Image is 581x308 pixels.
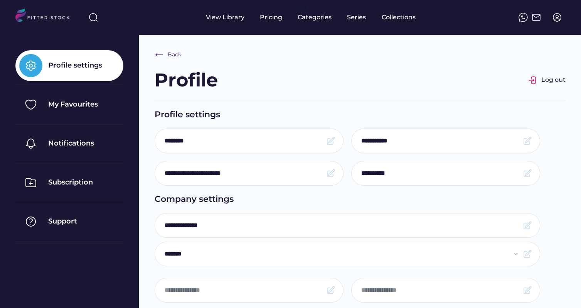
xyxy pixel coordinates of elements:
div: fvck [298,4,308,12]
img: Frame.svg [326,169,335,178]
div: Log out [541,76,566,84]
img: Frame.svg [523,249,532,259]
div: Profile settings [48,61,102,70]
img: profile-circle.svg [552,13,562,22]
img: Group%201000002325%20%286%29.svg [19,171,42,194]
img: meteor-icons_whatsapp%20%281%29.svg [519,13,528,22]
div: Series [347,13,366,22]
img: Group%201000002326.svg [528,76,537,85]
img: Group%201000002325%20%281%29.svg [19,54,42,77]
img: Frame.svg [523,169,532,178]
img: search-normal%203.svg [89,13,98,22]
div: View Library [206,13,244,22]
img: LOGO.svg [15,8,76,24]
img: Group%201000002325%20%282%29.svg [19,93,42,116]
div: Profile [155,67,218,93]
img: Frame.svg [523,286,532,295]
img: Frame.svg [326,136,335,146]
div: Collections [382,13,416,22]
div: Subscription [48,178,93,187]
div: Notifications [48,139,94,148]
img: Group%201000002325%20%287%29.svg [19,210,42,233]
div: Categories [298,13,332,22]
div: Company settings [155,193,566,205]
img: Frame%2051.svg [532,13,541,22]
img: Frame%20%286%29.svg [155,50,164,59]
img: Group%201000002325%20%284%29.svg [19,132,42,155]
img: Frame.svg [326,286,335,295]
div: Pricing [260,13,282,22]
img: Frame.svg [523,221,532,230]
img: Frame.svg [523,136,532,146]
div: Back [168,51,181,59]
div: Profile settings [155,109,566,121]
div: Support [48,217,77,226]
div: My Favourites [48,100,98,109]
